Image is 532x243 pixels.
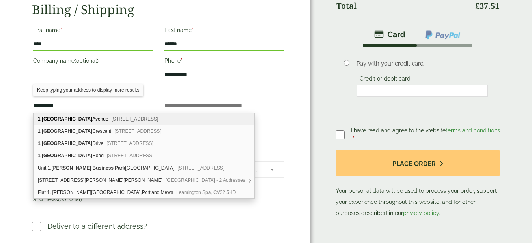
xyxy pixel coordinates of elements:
[357,59,488,68] p: Pay with your credit card.
[34,186,254,198] div: Flat 1, Benton House, Portland Mews
[475,0,480,11] span: £
[34,174,254,186] div: Unit 1, Benton Office Park, Bennett Avenue
[38,190,41,195] b: F
[52,165,114,171] b: [PERSON_NAME] Business
[47,221,147,232] p: Deliver to a different address?
[33,24,153,38] label: First name
[475,0,499,11] bdi: 37.51
[181,58,183,64] abbr: required
[424,30,461,40] img: ppcp-gateway.png
[42,153,92,158] b: [GEOGRAPHIC_DATA]
[114,128,161,134] span: [STREET_ADDRESS]
[75,58,99,64] span: (optional)
[34,138,254,150] div: 1 Benton Park Drive
[176,190,236,195] span: Leamington Spa, CV32 5HD
[177,165,224,171] span: [STREET_ADDRESS]
[357,75,414,84] label: Credit or debit card
[351,127,500,134] span: I have read and agree to the website
[192,27,194,33] abbr: required
[403,210,439,216] a: privacy policy
[359,87,486,94] iframe: Secure card payment input frame
[166,177,245,183] span: [GEOGRAPHIC_DATA] - 2 Addresses
[34,162,254,174] div: Unit 1, Benton Business Park Bellway Industrial Estate
[38,141,41,146] b: 1
[32,2,285,17] h2: Billing / Shipping
[38,153,41,158] b: 1
[42,141,92,146] b: [GEOGRAPHIC_DATA]
[164,24,284,38] label: Last name
[60,27,62,33] abbr: required
[112,116,159,122] span: [STREET_ADDRESS]
[374,30,405,39] img: stripe.png
[107,153,154,158] span: [STREET_ADDRESS]
[58,196,82,202] span: (optional)
[142,190,145,195] b: P
[336,150,500,219] p: Your personal data will be used to process your order, support your experience throughout this we...
[34,150,254,162] div: 1 Benton Park Road
[336,150,500,176] button: Place order
[33,55,153,69] label: Company name
[34,125,254,138] div: 1 Benton Park Crescent
[446,127,500,134] a: terms and conditions
[38,128,41,134] b: 1
[42,128,92,134] b: [GEOGRAPHIC_DATA]
[164,55,284,69] label: Phone
[33,84,143,96] div: Keep typing your address to display more results
[353,136,355,142] abbr: required
[34,113,254,125] div: 1 Benton Park Avenue
[38,116,41,122] b: 1
[106,141,153,146] span: [STREET_ADDRESS]
[115,165,125,171] b: Park
[42,116,92,122] b: [GEOGRAPHIC_DATA]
